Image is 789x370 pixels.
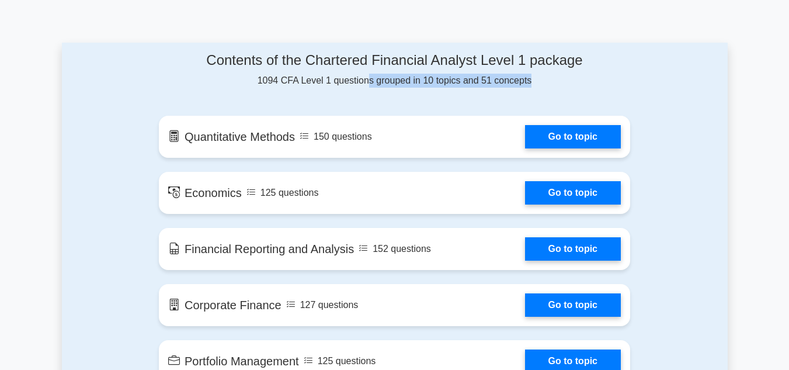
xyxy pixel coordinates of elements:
a: Go to topic [525,125,621,148]
a: Go to topic [525,293,621,317]
h4: Contents of the Chartered Financial Analyst Level 1 package [159,52,630,69]
div: 1094 CFA Level 1 questions grouped in 10 topics and 51 concepts [159,52,630,88]
a: Go to topic [525,181,621,205]
a: Go to topic [525,237,621,261]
